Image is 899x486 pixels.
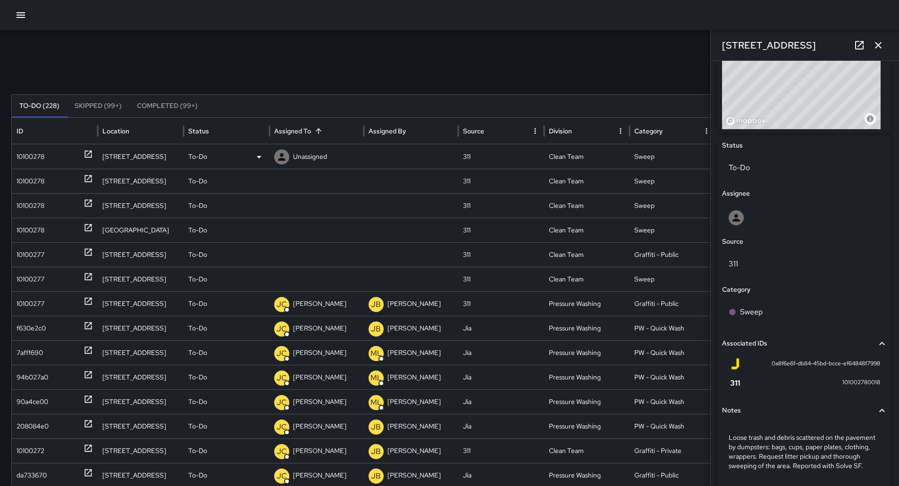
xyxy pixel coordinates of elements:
[188,218,207,242] p: To-Do
[188,145,207,169] p: To-Do
[387,341,441,365] p: [PERSON_NAME]
[277,470,287,482] p: JC
[188,365,207,389] p: To-Do
[371,299,381,310] p: JB
[458,218,544,242] div: 311
[369,127,406,135] div: Assigned By
[188,341,207,365] p: To-Do
[98,267,184,291] div: 37 6th Street
[544,144,630,169] div: Clean Team
[188,316,207,340] p: To-Do
[458,365,544,389] div: Jia
[630,389,715,414] div: PW - Quick Wash
[544,267,630,291] div: Clean Team
[293,341,346,365] p: [PERSON_NAME]
[544,340,630,365] div: Pressure Washing
[387,439,441,463] p: [PERSON_NAME]
[630,193,715,218] div: Sweep
[630,365,715,389] div: PW - Quick Wash
[277,323,287,335] p: JC
[700,124,713,138] button: Category column menu
[98,340,184,365] div: 1201 Market Street
[293,390,346,414] p: [PERSON_NAME]
[293,145,327,169] p: Unassigned
[17,218,44,242] div: 10100278
[17,414,49,438] div: 208084e0
[98,193,184,218] div: 550 Minna Street
[98,365,184,389] div: 1218 Market Street
[544,438,630,463] div: Clean Team
[293,292,346,316] p: [PERSON_NAME]
[17,365,48,389] div: 94b027a0
[458,169,544,193] div: 311
[277,348,287,359] p: JC
[17,194,44,218] div: 10100278
[12,95,67,117] button: To-Do (228)
[387,414,441,438] p: [PERSON_NAME]
[17,267,44,291] div: 10100277
[17,316,46,340] div: f630e2c0
[544,291,630,316] div: Pressure Washing
[458,438,544,463] div: 311
[630,438,715,463] div: Graffiti - Private
[630,267,715,291] div: Sweep
[370,372,382,384] p: ML
[277,421,287,433] p: JC
[293,414,346,438] p: [PERSON_NAME]
[188,169,207,193] p: To-Do
[544,169,630,193] div: Clean Team
[387,365,441,389] p: [PERSON_NAME]
[293,365,346,389] p: [PERSON_NAME]
[17,292,44,316] div: 10100277
[458,242,544,267] div: 311
[544,389,630,414] div: Pressure Washing
[549,127,572,135] div: Division
[370,348,382,359] p: ML
[529,124,542,138] button: Source column menu
[387,316,441,340] p: [PERSON_NAME]
[277,299,287,310] p: JC
[544,242,630,267] div: Clean Team
[188,390,207,414] p: To-Do
[98,316,184,340] div: 1133 Market Street
[630,242,715,267] div: Graffiti - Public
[371,421,381,433] p: JB
[458,414,544,438] div: Jia
[630,316,715,340] div: PW - Quick Wash
[387,390,441,414] p: [PERSON_NAME]
[458,389,544,414] div: Jia
[387,292,441,316] p: [PERSON_NAME]
[312,124,325,138] button: Sort
[463,127,484,135] div: Source
[277,372,287,384] p: JC
[458,316,544,340] div: Jia
[544,365,630,389] div: Pressure Washing
[98,414,184,438] div: 991 Market Street
[277,446,287,457] p: JC
[630,340,715,365] div: PW - Quick Wash
[544,316,630,340] div: Pressure Washing
[371,323,381,335] p: JB
[630,291,715,316] div: Graffiti - Public
[188,267,207,291] p: To-Do
[293,439,346,463] p: [PERSON_NAME]
[188,414,207,438] p: To-Do
[17,145,44,169] div: 10100278
[371,470,381,482] p: JB
[188,243,207,267] p: To-Do
[98,218,184,242] div: 569 Minna Street
[458,340,544,365] div: Jia
[458,144,544,169] div: 311
[630,218,715,242] div: Sweep
[98,291,184,316] div: 7 Grace Street
[274,127,311,135] div: Assigned To
[17,341,43,365] div: 7afff690
[17,439,44,463] div: 10100272
[370,397,382,408] p: ML
[98,144,184,169] div: 550 Minna Street
[98,242,184,267] div: 259 6th Street
[544,218,630,242] div: Clean Team
[98,438,184,463] div: 1475 Mission Street
[67,95,129,117] button: Skipped (99+)
[17,390,48,414] div: 90a4ce00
